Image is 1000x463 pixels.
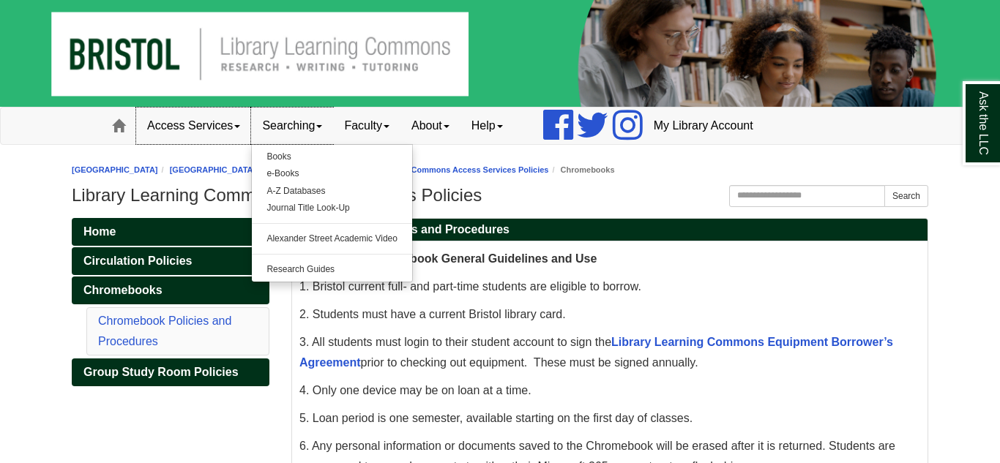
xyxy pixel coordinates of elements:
a: Library Learning Commons Access Services Policies [346,165,549,174]
a: Books [252,148,412,165]
a: Searching [251,108,333,144]
div: Guide Pages [72,218,269,386]
a: Chromebook Policies and Procedures [98,315,231,347]
span: Home [83,225,116,238]
a: About [400,108,460,144]
a: [GEOGRAPHIC_DATA] Learning Commons [170,165,334,174]
span: 4. Only one device may be on loan at a time. [299,384,531,396]
span: Chromebooks [83,284,163,296]
nav: breadcrumb [72,163,928,177]
a: Faculty [333,108,400,144]
a: Access Services [136,108,251,144]
button: Search [884,185,928,207]
a: Circulation Policies [72,247,269,275]
h1: Library Learning Commons Access Services Policies [72,185,928,206]
span: 2. Students must have a current Bristol library card. [299,308,566,320]
span: 5. Loan period is one semester, available starting on the first day of classes. [299,412,693,424]
h2: Chromebook Policies and Procedures [292,219,928,241]
a: Alexander Street Academic Video [252,230,412,247]
a: Research Guides [252,261,412,278]
a: Chromebooks [72,276,269,304]
li: Chromebooks [548,163,614,177]
a: Help [460,108,514,144]
a: Library Learning Commons Equipment Borrower’s Agreement [299,336,893,369]
a: e-Books [252,165,412,182]
span: Circulation Policies [83,255,192,267]
a: Home [72,218,269,246]
span: Bristol LLC Chromebook General Guidelines and Use [299,252,597,265]
a: [GEOGRAPHIC_DATA] [72,165,158,174]
a: A-Z Databases [252,183,412,200]
span: Group Study Room Policies [83,366,239,378]
a: My Library Account [643,108,764,144]
a: Group Study Room Policies [72,358,269,386]
a: Journal Title Look-Up [252,200,412,217]
span: 1. Bristol current full- and part-time students are eligible to borrow. [299,280,641,293]
span: 3. All students must login to their student account to sign the prior to checking out equipment. ... [299,336,893,369]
